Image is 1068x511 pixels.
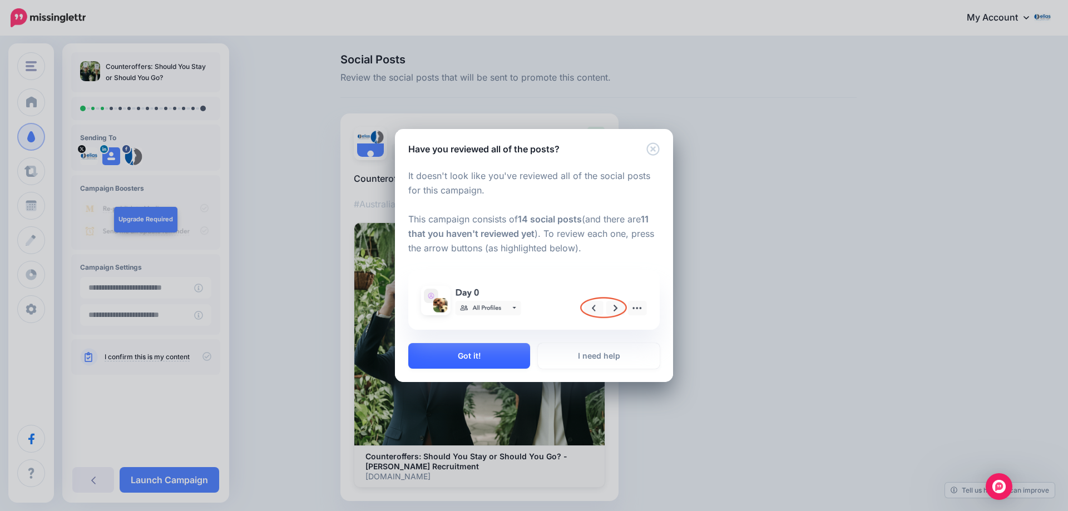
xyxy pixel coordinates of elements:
[518,214,582,225] b: 14 social posts
[408,214,649,239] b: 11 that you haven't reviewed yet
[646,142,660,156] button: Close
[415,277,653,323] img: campaign-review-cycle-through-posts.png
[538,343,660,369] a: I need help
[408,142,560,156] h5: Have you reviewed all of the posts?
[408,343,530,369] button: Got it!
[986,473,1012,500] div: Open Intercom Messenger
[408,169,660,270] p: It doesn't look like you've reviewed all of the social posts for this campaign. This campaign con...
